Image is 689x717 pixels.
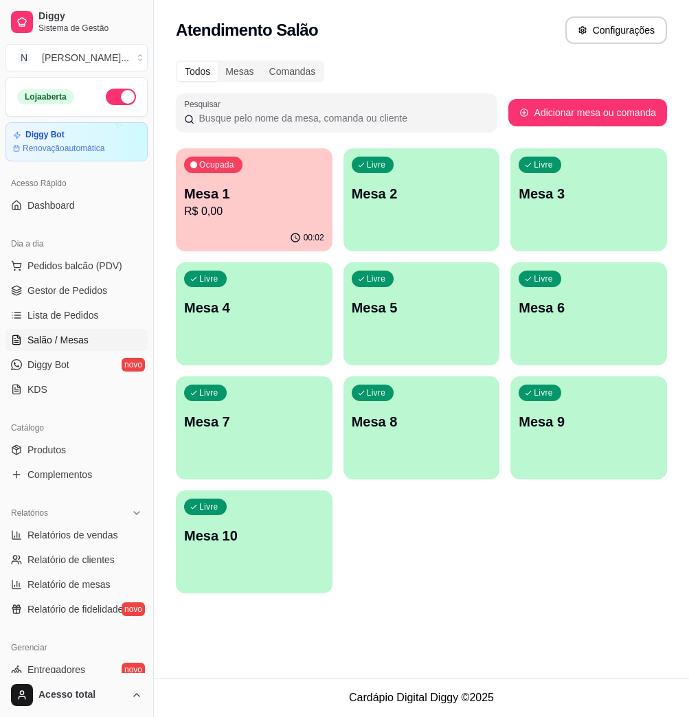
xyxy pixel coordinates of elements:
button: LivreMesa 2 [343,148,500,251]
div: Acesso Rápido [5,172,148,194]
button: Configurações [565,16,667,44]
p: Mesa 2 [352,184,492,203]
a: Relatório de mesas [5,573,148,595]
p: 00:02 [304,232,324,243]
button: LivreMesa 5 [343,262,500,365]
button: LivreMesa 6 [510,262,667,365]
p: Livre [534,387,553,398]
p: Livre [367,387,386,398]
div: Comandas [262,62,324,81]
span: Sistema de Gestão [38,23,142,34]
a: DiggySistema de Gestão [5,5,148,38]
p: Mesa 7 [184,412,324,431]
a: Diggy BotRenovaçãoautomática [5,122,148,161]
button: Acesso total [5,679,148,712]
a: KDS [5,378,148,400]
span: Relatórios [11,508,48,519]
div: Todos [177,62,218,81]
div: Gerenciar [5,637,148,659]
a: Complementos [5,464,148,486]
h2: Atendimento Salão [176,19,318,41]
span: Acesso total [38,689,126,701]
a: Produtos [5,439,148,461]
input: Pesquisar [194,111,488,125]
div: Loja aberta [17,89,74,104]
a: Lista de Pedidos [5,304,148,326]
a: Salão / Mesas [5,329,148,351]
span: N [17,51,31,65]
button: Select a team [5,44,148,71]
button: LivreMesa 9 [510,376,667,479]
span: Relatórios de vendas [27,528,118,542]
span: Complementos [27,468,92,481]
button: LivreMesa 8 [343,376,500,479]
p: Livre [534,159,553,170]
p: Mesa 5 [352,298,492,317]
p: R$ 0,00 [184,203,324,220]
p: Livre [199,273,218,284]
a: Relatório de clientes [5,549,148,571]
a: Entregadoresnovo [5,659,148,681]
p: Livre [199,501,218,512]
span: KDS [27,383,47,396]
button: Pedidos balcão (PDV) [5,255,148,277]
span: Entregadores [27,663,85,676]
span: Relatório de clientes [27,553,115,567]
span: Salão / Mesas [27,333,89,347]
span: Diggy [38,10,142,23]
button: OcupadaMesa 1R$ 0,0000:02 [176,148,332,251]
div: Catálogo [5,417,148,439]
p: Livre [199,387,218,398]
button: LivreMesa 3 [510,148,667,251]
p: Mesa 6 [519,298,659,317]
span: Pedidos balcão (PDV) [27,259,122,273]
p: Mesa 8 [352,412,492,431]
p: Mesa 10 [184,526,324,545]
button: LivreMesa 7 [176,376,332,479]
p: Livre [367,273,386,284]
div: Dia a dia [5,233,148,255]
a: Gestor de Pedidos [5,280,148,301]
span: Gestor de Pedidos [27,284,107,297]
a: Dashboard [5,194,148,216]
article: Diggy Bot [25,130,65,140]
span: Diggy Bot [27,358,69,372]
span: Dashboard [27,198,75,212]
p: Mesa 9 [519,412,659,431]
span: Relatório de mesas [27,578,111,591]
div: [PERSON_NAME] ... [42,51,129,65]
button: LivreMesa 10 [176,490,332,593]
a: Relatórios de vendas [5,524,148,546]
button: Alterar Status [106,89,136,105]
button: LivreMesa 4 [176,262,332,365]
p: Mesa 4 [184,298,324,317]
span: Produtos [27,443,66,457]
article: Renovação automática [23,143,104,154]
p: Livre [367,159,386,170]
footer: Cardápio Digital Diggy © 2025 [154,678,689,717]
div: Mesas [218,62,261,81]
a: Diggy Botnovo [5,354,148,376]
span: Lista de Pedidos [27,308,99,322]
a: Relatório de fidelidadenovo [5,598,148,620]
p: Ocupada [199,159,234,170]
button: Adicionar mesa ou comanda [508,99,667,126]
label: Pesquisar [184,98,225,110]
span: Relatório de fidelidade [27,602,123,616]
p: Livre [534,273,553,284]
p: Mesa 3 [519,184,659,203]
p: Mesa 1 [184,184,324,203]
